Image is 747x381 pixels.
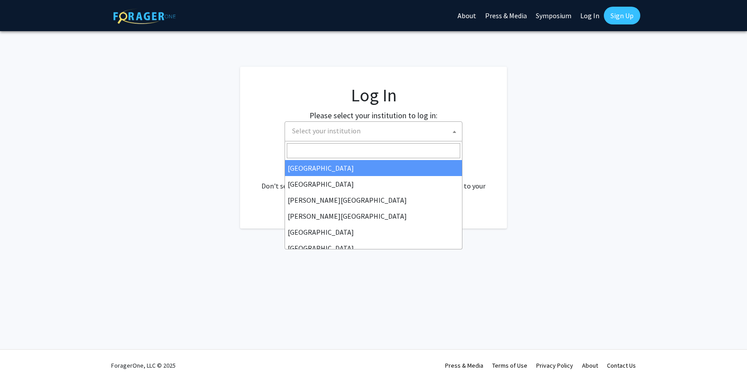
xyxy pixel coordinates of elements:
li: [PERSON_NAME][GEOGRAPHIC_DATA] [285,208,462,224]
input: Search [287,143,460,158]
iframe: Chat [7,341,38,374]
a: Contact Us [607,361,636,369]
li: [GEOGRAPHIC_DATA] [285,160,462,176]
a: Press & Media [445,361,483,369]
li: [PERSON_NAME][GEOGRAPHIC_DATA] [285,192,462,208]
span: Select your institution [285,121,462,141]
label: Please select your institution to log in: [309,109,438,121]
li: [GEOGRAPHIC_DATA] [285,224,462,240]
li: [GEOGRAPHIC_DATA] [285,176,462,192]
div: No account? . Don't see your institution? about bringing ForagerOne to your institution. [258,159,489,202]
img: ForagerOne Logo [113,8,176,24]
span: Select your institution [289,122,462,140]
a: Sign Up [604,7,640,24]
div: ForagerOne, LLC © 2025 [111,350,176,381]
span: Select your institution [292,126,361,135]
a: About [582,361,598,369]
li: [GEOGRAPHIC_DATA] [285,240,462,256]
a: Terms of Use [492,361,527,369]
a: Privacy Policy [536,361,573,369]
h1: Log In [258,84,489,106]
